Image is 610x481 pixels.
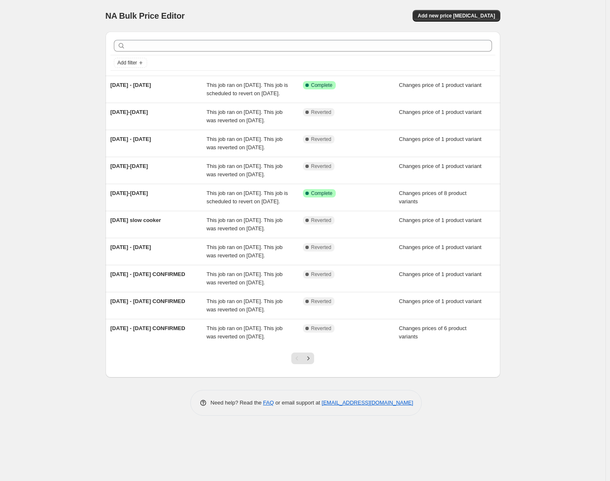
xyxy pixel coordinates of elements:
[263,400,274,406] a: FAQ
[111,190,148,196] span: [DATE]-[DATE]
[118,59,137,66] span: Add filter
[399,325,467,340] span: Changes prices of 6 product variants
[303,353,314,364] button: Next
[106,11,185,20] span: NA Bulk Price Editor
[207,298,283,313] span: This job ran on [DATE]. This job was reverted on [DATE].
[111,244,151,250] span: [DATE] - [DATE]
[111,109,148,115] span: [DATE]-[DATE]
[413,10,500,22] button: Add new price [MEDICAL_DATA]
[399,109,482,115] span: Changes price of 1 product variant
[399,298,482,304] span: Changes price of 1 product variant
[311,163,332,170] span: Reverted
[111,298,185,304] span: [DATE] - [DATE] CONFIRMED
[274,400,322,406] span: or email support at
[207,136,283,150] span: This job ran on [DATE]. This job was reverted on [DATE].
[311,82,332,89] span: Complete
[399,136,482,142] span: Changes price of 1 product variant
[111,325,185,331] span: [DATE] - [DATE] CONFIRMED
[111,82,151,88] span: [DATE] - [DATE]
[207,217,283,232] span: This job ran on [DATE]. This job was reverted on [DATE].
[311,244,332,251] span: Reverted
[207,109,283,123] span: This job ran on [DATE]. This job was reverted on [DATE].
[418,12,495,19] span: Add new price [MEDICAL_DATA]
[399,271,482,277] span: Changes price of 1 product variant
[291,353,314,364] nav: Pagination
[311,298,332,305] span: Reverted
[207,244,283,259] span: This job ran on [DATE]. This job was reverted on [DATE].
[311,190,332,197] span: Complete
[207,190,288,205] span: This job ran on [DATE]. This job is scheduled to revert on [DATE].
[311,271,332,278] span: Reverted
[207,163,283,178] span: This job ran on [DATE]. This job was reverted on [DATE].
[311,325,332,332] span: Reverted
[399,217,482,223] span: Changes price of 1 product variant
[207,82,288,96] span: This job ran on [DATE]. This job is scheduled to revert on [DATE].
[207,325,283,340] span: This job ran on [DATE]. This job was reverted on [DATE].
[111,271,185,277] span: [DATE] - [DATE] CONFIRMED
[311,136,332,143] span: Reverted
[111,163,148,169] span: [DATE]-[DATE]
[114,58,147,68] button: Add filter
[311,217,332,224] span: Reverted
[211,400,263,406] span: Need help? Read the
[322,400,413,406] a: [EMAIL_ADDRESS][DOMAIN_NAME]
[399,163,482,169] span: Changes price of 1 product variant
[399,82,482,88] span: Changes price of 1 product variant
[399,244,482,250] span: Changes price of 1 product variant
[111,136,151,142] span: [DATE] - [DATE]
[111,217,161,223] span: [DATE] slow cooker
[311,109,332,116] span: Reverted
[207,271,283,286] span: This job ran on [DATE]. This job was reverted on [DATE].
[399,190,467,205] span: Changes prices of 8 product variants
